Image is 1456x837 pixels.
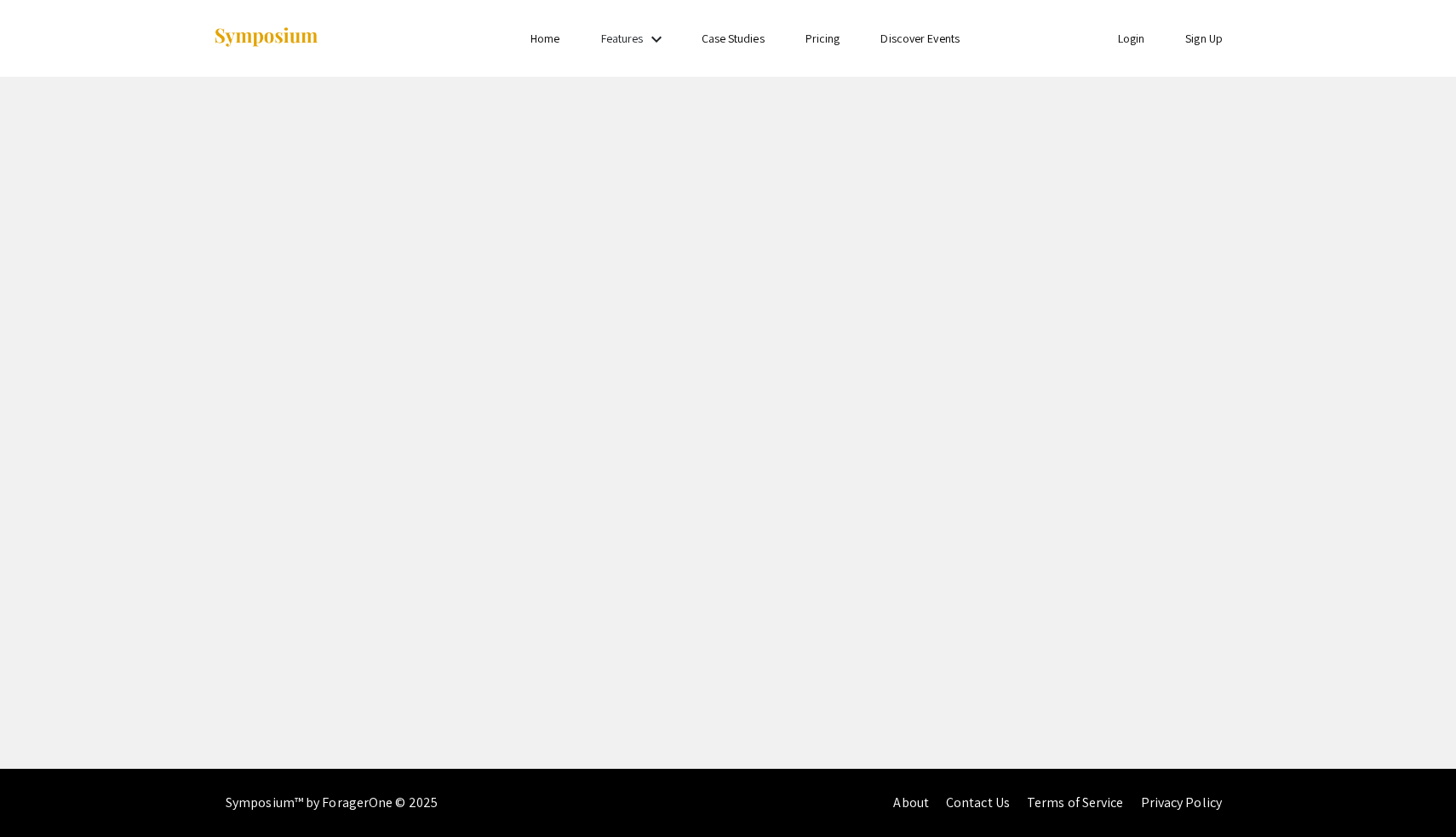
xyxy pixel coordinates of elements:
[646,29,667,49] mat-icon: Expand Features list
[1384,760,1443,824] iframe: Chat
[880,31,960,46] a: Discover Events
[1027,794,1124,811] a: Terms of Service
[601,31,644,46] a: Features
[1118,31,1145,46] a: Login
[1141,794,1222,811] a: Privacy Policy
[893,794,929,811] a: About
[530,31,559,46] a: Home
[805,31,840,46] a: Pricing
[1185,31,1223,46] a: Sign Up
[702,31,765,46] a: Case Studies
[946,794,1010,811] a: Contact Us
[213,26,319,49] img: Symposium by ForagerOne
[226,769,438,837] div: Symposium™ by ForagerOne © 2025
